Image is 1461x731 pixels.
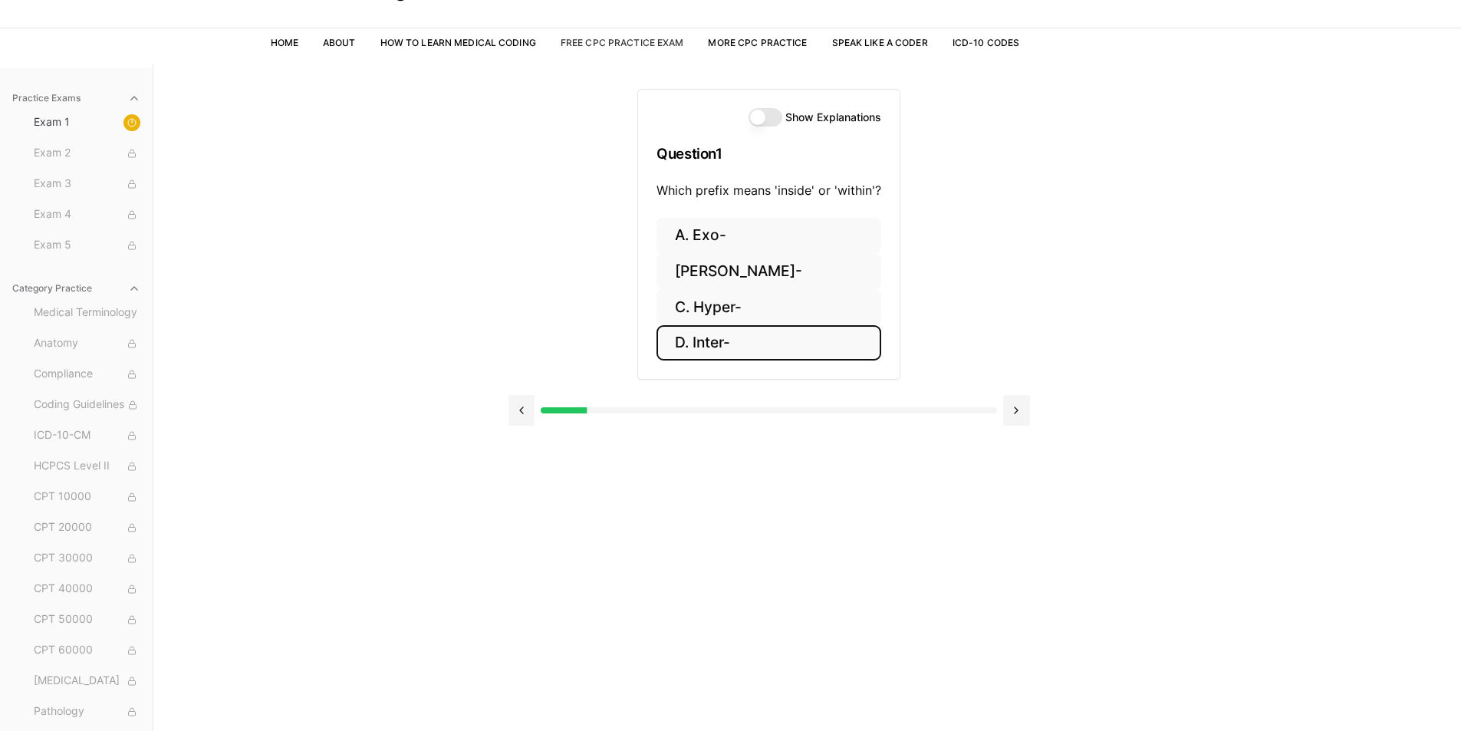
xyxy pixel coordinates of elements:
[561,37,684,48] a: Free CPC Practice Exam
[34,305,140,321] span: Medical Terminology
[323,37,356,48] a: About
[28,423,146,448] button: ICD-10-CM
[34,206,140,223] span: Exam 4
[28,203,146,227] button: Exam 4
[832,37,928,48] a: Speak Like a Coder
[34,489,140,505] span: CPT 10000
[656,289,881,325] button: C. Hyper-
[34,519,140,536] span: CPT 20000
[28,638,146,663] button: CPT 60000
[28,485,146,509] button: CPT 10000
[28,546,146,571] button: CPT 30000
[953,37,1019,48] a: ICD-10 Codes
[271,37,298,48] a: Home
[28,669,146,693] button: [MEDICAL_DATA]
[34,581,140,598] span: CPT 40000
[708,37,807,48] a: More CPC Practice
[28,577,146,601] button: CPT 40000
[28,110,146,135] button: Exam 1
[34,427,140,444] span: ICD-10-CM
[28,393,146,417] button: Coding Guidelines
[34,550,140,567] span: CPT 30000
[28,515,146,540] button: CPT 20000
[34,642,140,659] span: CPT 60000
[34,237,140,254] span: Exam 5
[656,181,881,199] p: Which prefix means 'inside' or 'within'?
[6,276,146,301] button: Category Practice
[656,325,881,361] button: D. Inter-
[34,145,140,162] span: Exam 2
[656,254,881,290] button: [PERSON_NAME]-
[785,112,881,123] label: Show Explanations
[656,131,881,176] h3: Question 1
[656,218,881,254] button: A. Exo-
[34,703,140,720] span: Pathology
[28,141,146,166] button: Exam 2
[28,454,146,479] button: HCPCS Level II
[34,114,140,131] span: Exam 1
[28,362,146,387] button: Compliance
[6,86,146,110] button: Practice Exams
[28,233,146,258] button: Exam 5
[28,608,146,632] button: CPT 50000
[34,397,140,413] span: Coding Guidelines
[34,673,140,690] span: [MEDICAL_DATA]
[28,331,146,356] button: Anatomy
[34,458,140,475] span: HCPCS Level II
[34,335,140,352] span: Anatomy
[34,611,140,628] span: CPT 50000
[28,700,146,724] button: Pathology
[34,176,140,193] span: Exam 3
[380,37,536,48] a: How to Learn Medical Coding
[34,366,140,383] span: Compliance
[28,301,146,325] button: Medical Terminology
[28,172,146,196] button: Exam 3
